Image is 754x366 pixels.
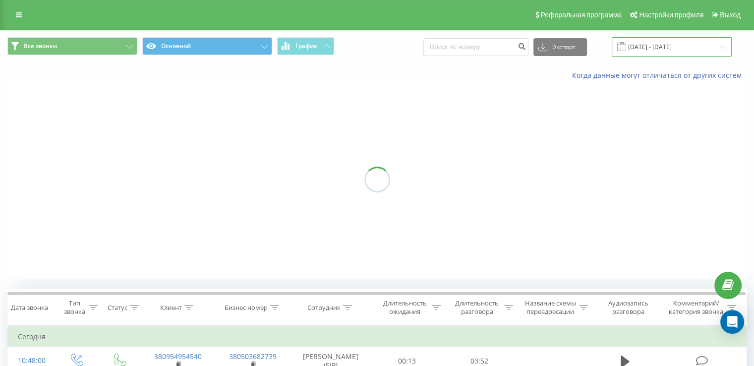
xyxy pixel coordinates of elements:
[639,11,703,19] span: Настройки профиля
[599,299,657,316] div: Аудиозапись разговора
[8,327,747,347] td: Сегодня
[524,299,577,316] div: Название схемы переадресации
[229,352,277,361] a: 380503682739
[533,38,587,56] button: Экспорт
[108,304,127,312] div: Статус
[160,304,182,312] div: Клиент
[307,304,341,312] div: Сотрудник
[667,299,725,316] div: Комментарий/категория звонка
[380,299,430,316] div: Длительность ожидания
[720,310,744,334] div: Open Intercom Messenger
[295,43,317,50] span: График
[154,352,202,361] a: 380954954540
[11,304,48,312] div: Дата звонка
[24,42,57,50] span: Все звонки
[7,37,137,55] button: Все звонки
[142,37,272,55] button: Основной
[62,299,86,316] div: Тип звонка
[720,11,741,19] span: Выход
[277,37,334,55] button: График
[540,11,622,19] span: Реферальная программа
[423,38,528,56] input: Поиск по номеру
[225,304,268,312] div: Бизнес номер
[572,70,747,80] a: Когда данные могут отличаться от других систем
[452,299,502,316] div: Длительность разговора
